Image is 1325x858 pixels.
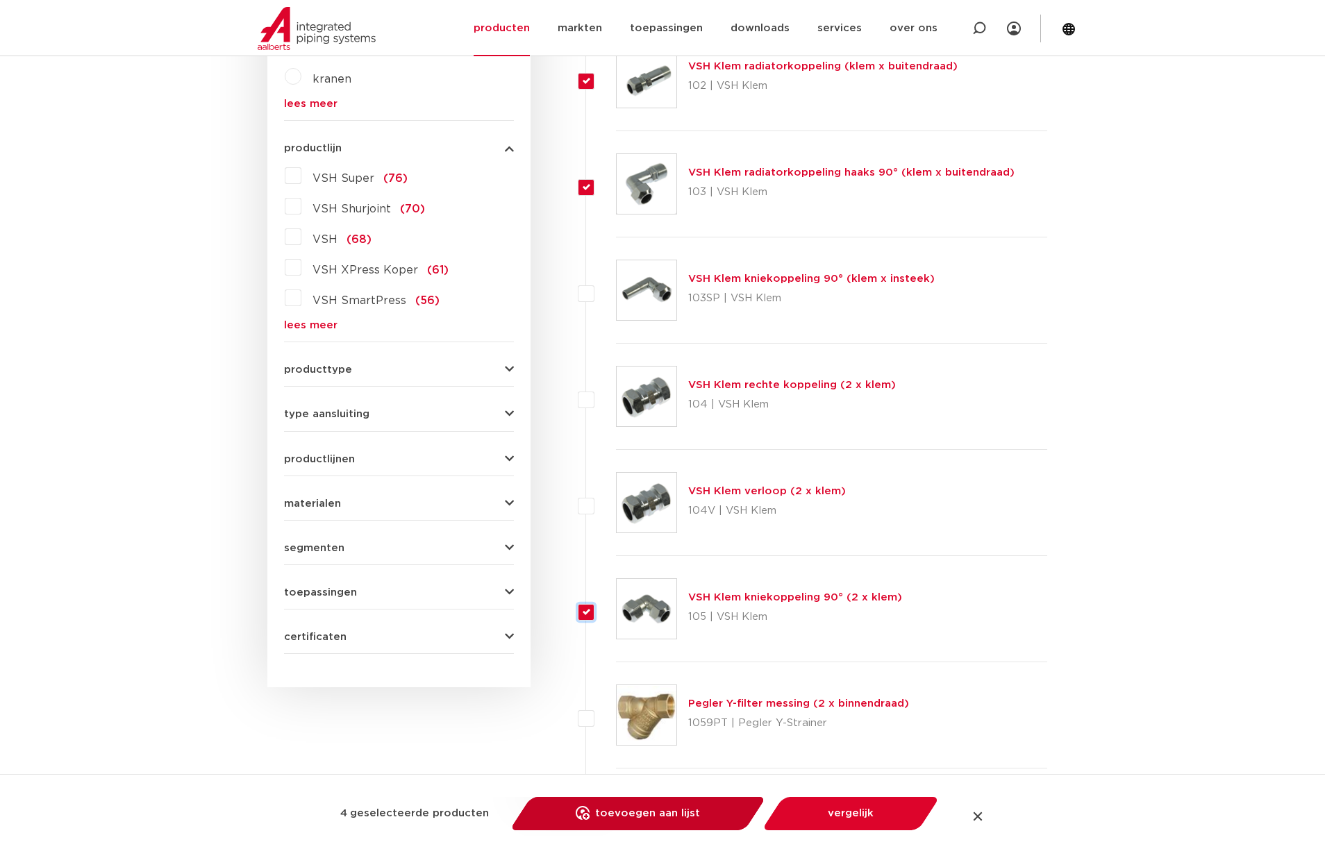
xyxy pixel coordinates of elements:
[312,295,406,306] span: VSH SmartPress
[284,143,342,153] span: productlijn
[312,74,351,85] a: kranen
[347,234,372,245] span: (68)
[617,367,676,426] img: Thumbnail for VSH Klem rechte koppeling (2 x klem)
[688,274,935,284] a: VSH Klem kniekoppeling 90° (klem x insteek)
[688,592,902,603] a: VSH Klem kniekoppeling 90° (2 x klem)
[284,498,341,509] span: materialen
[688,500,846,522] p: 104V | VSH Klem
[688,486,846,496] a: VSH Klem verloop (2 x klem)
[340,802,347,825] span: 4
[284,498,514,509] button: materialen
[688,712,909,734] p: 1059PT | Pegler Y-Strainer
[284,543,344,553] span: segmenten
[312,203,391,214] span: VSH Shurjoint
[688,287,935,310] p: 103SP | VSH Klem
[688,181,1015,203] p: 103 | VSH Klem
[312,264,418,276] span: VSH XPress Koper
[284,143,514,153] button: productlijn
[284,543,514,553] button: segmenten
[688,394,896,416] p: 104 | VSH Klem
[284,632,514,642] button: certificaten
[617,260,676,320] img: Thumbnail for VSH Klem kniekoppeling 90° (klem x insteek)
[284,99,514,109] a: lees meer
[284,364,514,375] button: producttype
[688,167,1015,178] a: VSH Klem radiatorkoppeling haaks 90° (klem x buitendraad)
[383,173,408,184] span: (76)
[400,203,425,214] span: (70)
[688,61,958,71] a: VSH Klem radiatorkoppeling (klem x buitendraad)
[284,632,347,642] span: certificaten
[617,579,676,639] img: Thumbnail for VSH Klem kniekoppeling 90° (2 x klem)
[427,264,449,276] span: (61)
[284,320,514,330] a: lees meer
[284,454,514,464] button: productlijnen
[312,234,337,245] span: VSH
[688,606,902,628] p: 105 | VSH Klem
[688,75,958,97] p: 102 | VSH Klem
[617,473,676,532] img: Thumbnail for VSH Klem verloop (2 x klem)
[415,295,440,306] span: (56)
[617,48,676,108] img: Thumbnail for VSH Klem radiatorkoppeling (klem x buitendraad)
[284,454,355,464] span: productlijnen
[284,587,357,598] span: toepassingen
[284,364,352,375] span: producttype
[617,685,676,745] img: Thumbnail for Pegler Y-filter messing (2 x binnendraad)
[688,698,909,709] a: Pegler Y-filter messing (2 x binnendraad)
[617,154,676,214] img: Thumbnail for VSH Klem radiatorkoppeling haaks 90° (klem x buitendraad)
[284,409,369,419] span: type aansluiting
[350,802,489,825] span: geselecteerde producten
[688,380,896,390] a: VSH Klem rechte koppeling (2 x klem)
[312,173,374,184] span: VSH Super
[284,587,514,598] button: toepassingen
[284,409,514,419] button: type aansluiting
